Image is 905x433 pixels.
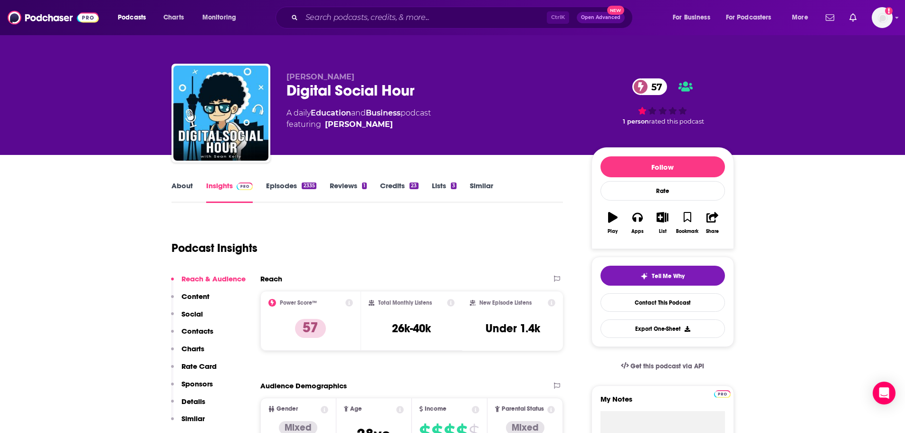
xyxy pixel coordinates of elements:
a: [PERSON_NAME] [325,119,393,130]
span: rated this podcast [649,118,704,125]
span: Income [425,406,447,412]
div: Share [706,229,719,234]
span: Charts [163,11,184,24]
a: 57 [632,78,667,95]
h3: Under 1.4k [486,321,540,336]
button: Follow [600,156,725,177]
h2: Total Monthly Listens [378,299,432,306]
span: For Business [673,11,710,24]
a: Credits23 [380,181,418,203]
button: open menu [666,10,722,25]
button: open menu [111,10,158,25]
button: open menu [720,10,785,25]
h2: Audience Demographics [260,381,347,390]
div: Search podcasts, credits, & more... [285,7,642,29]
img: Podchaser - Follow, Share and Rate Podcasts [8,9,99,27]
span: Get this podcast via API [630,362,704,370]
span: [PERSON_NAME] [286,72,354,81]
div: 2335 [302,183,316,189]
button: Sponsors [171,379,213,397]
div: Play [608,229,618,234]
a: Pro website [714,389,731,398]
span: Monitoring [202,11,236,24]
button: Show profile menu [872,7,893,28]
div: Apps [631,229,644,234]
button: Play [600,206,625,240]
span: Logged in as hconnor [872,7,893,28]
h1: Podcast Insights [171,241,257,255]
h3: 26k-40k [392,321,431,336]
span: Podcasts [118,11,146,24]
button: Similar [171,414,205,432]
h2: Power Score™ [280,299,317,306]
img: tell me why sparkle [640,272,648,280]
p: Contacts [181,327,213,336]
button: open menu [196,10,248,25]
a: Contact This Podcast [600,293,725,312]
span: 1 person [623,118,649,125]
a: Episodes2335 [266,181,316,203]
a: Reviews1 [330,181,367,203]
p: Social [181,309,203,318]
button: Content [171,292,210,309]
div: 1 [362,183,367,189]
div: Rate [600,181,725,201]
a: Get this podcast via API [613,355,712,378]
h2: Reach [260,274,282,283]
span: More [792,11,808,24]
button: open menu [785,10,820,25]
span: 57 [642,78,667,95]
p: Content [181,292,210,301]
p: Charts [181,344,204,353]
a: Lists3 [432,181,457,203]
div: Bookmark [676,229,698,234]
span: New [607,6,624,15]
button: Charts [171,344,204,362]
div: 23 [410,183,418,189]
button: Rate Card [171,362,217,379]
a: Charts [157,10,190,25]
div: A daily podcast [286,107,431,130]
span: Parental Status [502,406,544,412]
button: Export One-Sheet [600,319,725,338]
button: Details [171,397,205,414]
button: Apps [625,206,650,240]
span: Ctrl K [547,11,569,24]
a: Show notifications dropdown [846,10,860,26]
label: My Notes [600,395,725,411]
div: Open Intercom Messenger [873,382,895,404]
img: Podchaser Pro [714,390,731,398]
p: Rate Card [181,362,217,371]
div: 57 1 personrated this podcast [591,72,734,131]
p: Details [181,397,205,406]
p: Similar [181,414,205,423]
p: 57 [295,319,326,338]
button: Open AdvancedNew [577,12,625,23]
div: List [659,229,667,234]
button: tell me why sparkleTell Me Why [600,266,725,286]
button: Share [700,206,724,240]
span: Gender [276,406,298,412]
p: Reach & Audience [181,274,246,283]
span: Open Advanced [581,15,620,20]
a: Similar [470,181,493,203]
a: About [171,181,193,203]
div: 3 [451,183,457,189]
input: Search podcasts, credits, & more... [302,10,547,25]
span: featuring [286,119,431,130]
span: For Podcasters [726,11,772,24]
a: Show notifications dropdown [822,10,838,26]
img: Podchaser Pro [237,183,253,190]
a: InsightsPodchaser Pro [206,181,253,203]
a: Business [366,108,400,117]
span: Age [350,406,362,412]
a: Digital Social Hour [173,66,268,161]
a: Education [311,108,351,117]
h2: New Episode Listens [479,299,532,306]
button: Contacts [171,327,213,344]
svg: Add a profile image [885,7,893,15]
button: List [650,206,675,240]
img: User Profile [872,7,893,28]
span: Tell Me Why [652,272,685,280]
